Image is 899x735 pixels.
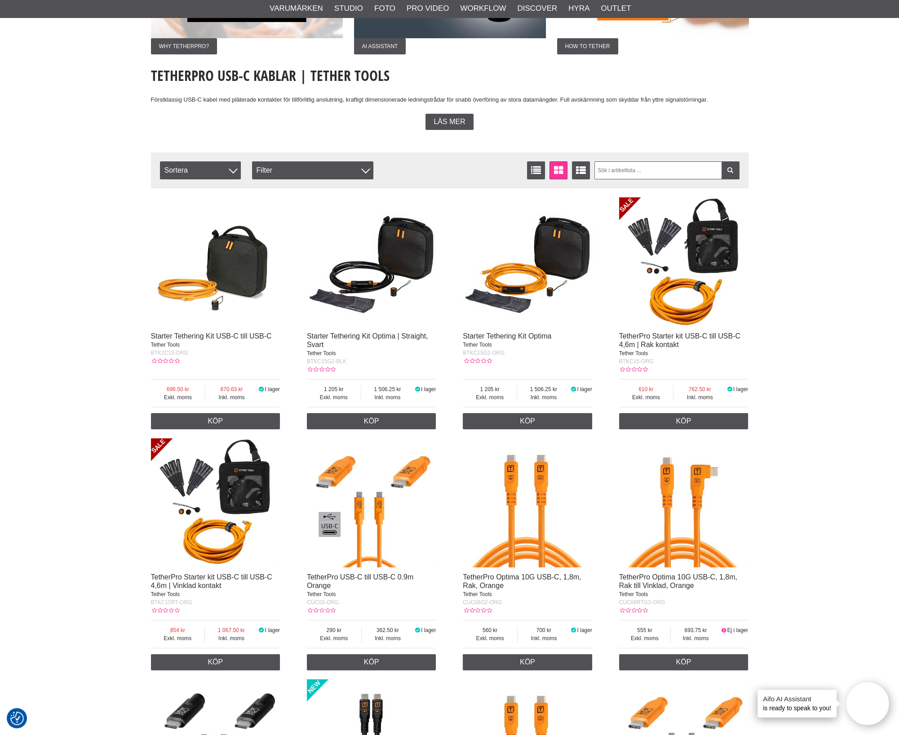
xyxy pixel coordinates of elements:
[205,385,258,393] span: 870.63
[421,386,436,392] span: I lager
[527,161,545,179] a: Listvisning
[463,654,592,670] a: Köp
[252,161,373,179] div: Filter
[570,627,577,633] i: I lager
[307,358,346,365] span: BTKC15G2-BLK
[463,342,492,348] span: Tether Tools
[307,438,436,568] img: TetherPro USB-C till USB-C 0.9m Orange
[151,438,280,568] img: TetherPro Starter kit USB-C till USB-C 4,6m | Vinklad kontakt
[361,393,414,401] span: Inkl. moms
[407,3,449,14] a: Pro Video
[151,357,180,365] div: Kundbetyg: 0
[151,350,188,356] span: BTK2C15-ORG
[10,710,24,726] button: Samtyckesinställningar
[673,385,726,393] span: 762.50
[619,626,671,634] span: 555
[151,599,192,606] span: BTKC15RT-ORG
[463,357,492,365] div: Kundbetyg: 0
[374,3,395,14] a: Foto
[258,627,265,633] i: I lager
[577,386,592,392] span: I lager
[307,654,436,670] a: Köp
[362,626,414,634] span: 362.50
[619,606,648,615] div: Kundbetyg: 0
[151,591,180,597] span: Tether Tools
[460,3,506,14] a: Workflow
[619,413,748,429] a: Köp
[463,599,502,606] span: CUC06G2-ORG
[673,393,726,401] span: Inkl. moms
[463,573,581,589] a: TetherPro Optima 10G USB-C, 1,8m, Rak, Orange
[151,606,180,615] div: Kundbetyg: 0
[307,599,339,606] span: CUC03-ORG
[307,332,428,348] a: Starter Tethering Kit Optima | Straight, Svart
[463,350,505,356] span: BTKC15G2-ORG
[151,634,205,642] span: Exkl. moms
[151,393,205,401] span: Exkl. moms
[572,161,590,179] a: Utökad listvisning
[518,626,570,634] span: 700
[463,438,592,568] img: TetherPro Optima 10G USB-C, 1,8m, Rak, Orange
[594,161,740,179] input: Sök i artikellista ...
[307,350,336,356] span: Tether Tools
[307,385,361,393] span: 1 205
[463,626,517,634] span: 560
[619,393,673,401] span: Exkl. moms
[601,3,631,14] a: Outlet
[619,365,648,374] div: Kundbetyg: 0
[361,385,414,393] span: 1 506.25
[517,393,570,401] span: Inkl. moms
[721,627,727,633] i: Ej i lager
[463,385,517,393] span: 1 205
[151,197,280,327] img: Starter Tethering Kit USB-C till USB-C
[151,573,272,589] a: TetherPro Starter kit USB-C till USB-C 4,6m | Vinklad kontakt
[307,591,336,597] span: Tether Tools
[307,413,436,429] a: Köp
[434,118,465,126] span: Läs mer
[414,627,421,633] i: I lager
[205,626,258,634] span: 1 067.50
[160,161,241,179] span: Sortera
[265,386,280,392] span: I lager
[619,332,740,348] a: TetherPro Starter kit USB-C till USB-C 4,6m | Rak kontakt
[265,627,280,633] span: I lager
[334,3,363,14] a: Studio
[151,66,748,85] h1: TetherPro USB-C Kablar | Tether Tools
[307,393,361,401] span: Exkl. moms
[10,712,24,725] img: Revisit consent button
[733,386,748,392] span: I lager
[619,385,673,393] span: 610
[619,591,648,597] span: Tether Tools
[568,3,589,14] a: Hyra
[151,654,280,670] a: Köp
[151,95,748,105] p: Förstklassig USB-C kabel med pläterade kontakter för tillförlitlig anslutning, kraftigt dimension...
[258,386,265,392] i: I lager
[307,626,361,634] span: 290
[619,573,737,589] a: TetherPro Optima 10G USB-C, 1,8m, Rak till Vinklad, Orange
[151,626,205,634] span: 854
[463,606,492,615] div: Kundbetyg: 0
[619,197,748,327] img: TetherPro Starter kit USB-C till USB-C 4,6m | Rak kontakt
[671,626,721,634] span: 693.75
[619,358,654,365] span: BTKC15-ORG
[307,573,413,589] a: TetherPro USB-C till USB-C 0.9m Orange
[463,591,492,597] span: Tether Tools
[619,654,748,670] a: Köp
[570,386,577,392] i: I lager
[671,634,721,642] span: Inkl. moms
[307,365,336,374] div: Kundbetyg: 0
[463,413,592,429] a: Köp
[577,627,592,633] span: I lager
[517,385,570,393] span: 1 506.25
[463,634,517,642] span: Exkl. moms
[463,393,517,401] span: Exkl. moms
[307,606,336,615] div: Kundbetyg: 0
[414,386,421,392] i: I lager
[463,332,551,340] a: Starter Tethering Kit Optima
[549,161,567,179] a: Fönstervisning
[517,3,557,14] a: Discover
[763,694,831,704] h4: Aifo AI Assistant
[727,627,748,633] span: Ej i lager
[463,197,592,327] img: Starter Tethering Kit Optima
[421,627,436,633] span: I lager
